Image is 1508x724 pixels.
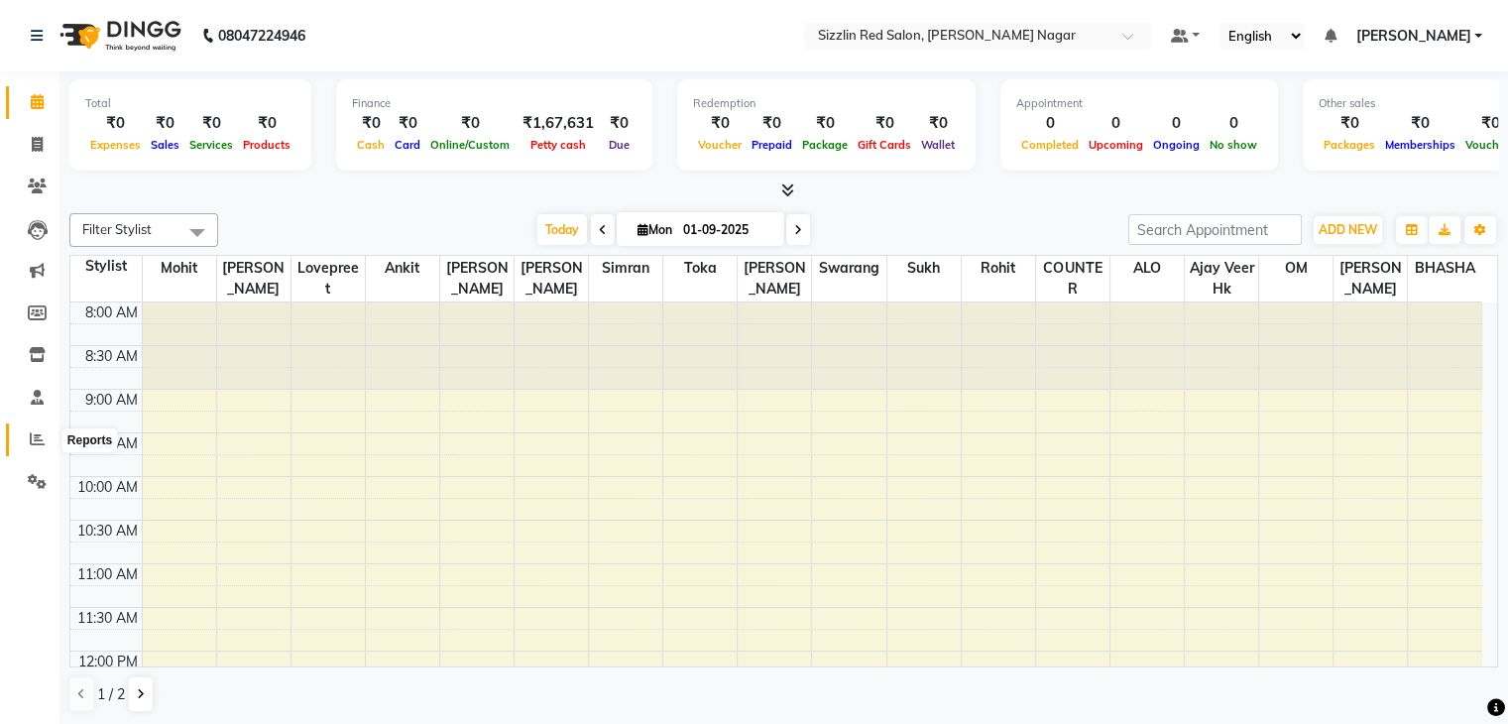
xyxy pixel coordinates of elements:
[1036,256,1109,302] span: COUNTER
[1016,112,1084,135] div: 0
[515,256,588,302] span: [PERSON_NAME]
[1319,112,1380,135] div: ₹0
[81,302,142,323] div: 8:00 AM
[602,112,637,135] div: ₹0
[85,112,146,135] div: ₹0
[1016,95,1262,112] div: Appointment
[440,256,514,302] span: [PERSON_NAME]
[797,112,853,135] div: ₹0
[537,214,587,245] span: Today
[238,112,295,135] div: ₹0
[73,608,142,629] div: 11:30 AM
[693,95,960,112] div: Redemption
[70,256,142,277] div: Stylist
[1355,26,1470,47] span: [PERSON_NAME]
[515,112,602,135] div: ₹1,67,631
[82,221,152,237] span: Filter Stylist
[425,112,515,135] div: ₹0
[853,112,916,135] div: ₹0
[887,256,961,281] span: Sukh
[797,138,853,152] span: Package
[1128,214,1302,245] input: Search Appointment
[390,138,425,152] span: Card
[589,256,662,281] span: Simran
[1259,256,1333,281] span: OM
[352,138,390,152] span: Cash
[184,112,238,135] div: ₹0
[97,684,125,705] span: 1 / 2
[604,138,635,152] span: Due
[81,346,142,367] div: 8:30 AM
[1016,138,1084,152] span: Completed
[1110,256,1184,281] span: ALO
[693,138,747,152] span: Voucher
[633,222,677,237] span: Mon
[1205,138,1262,152] span: No show
[425,138,515,152] span: Online/Custom
[1408,256,1482,281] span: BHASHA
[1148,112,1205,135] div: 0
[73,564,142,585] div: 11:00 AM
[1084,138,1148,152] span: Upcoming
[81,390,142,411] div: 9:00 AM
[1314,216,1382,244] button: ADD NEW
[1084,112,1148,135] div: 0
[1380,138,1460,152] span: Memberships
[916,112,960,135] div: ₹0
[51,8,186,63] img: logo
[738,256,811,302] span: [PERSON_NAME]
[663,256,737,281] span: Toka
[352,112,390,135] div: ₹0
[217,256,290,302] span: [PERSON_NAME]
[62,429,117,453] div: Reports
[525,138,591,152] span: Petty cash
[693,112,747,135] div: ₹0
[677,215,776,245] input: 2025-09-01
[1148,138,1205,152] span: Ongoing
[747,138,797,152] span: Prepaid
[1205,112,1262,135] div: 0
[366,256,439,281] span: Ankit
[962,256,1035,281] span: Rohit
[916,138,960,152] span: Wallet
[218,8,305,63] b: 08047224946
[1185,256,1258,302] span: Ajay veer hk
[291,256,365,302] span: Lovepreet
[146,138,184,152] span: Sales
[85,138,146,152] span: Expenses
[1319,222,1377,237] span: ADD NEW
[73,521,142,542] div: 10:30 AM
[85,95,295,112] div: Total
[390,112,425,135] div: ₹0
[1380,112,1460,135] div: ₹0
[143,256,216,281] span: Mohit
[812,256,885,281] span: Swarang
[747,112,797,135] div: ₹0
[184,138,238,152] span: Services
[73,477,142,498] div: 10:00 AM
[74,652,142,672] div: 12:00 PM
[352,95,637,112] div: Finance
[146,112,184,135] div: ₹0
[1334,256,1407,302] span: [PERSON_NAME]
[238,138,295,152] span: Products
[853,138,916,152] span: Gift Cards
[1319,138,1380,152] span: Packages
